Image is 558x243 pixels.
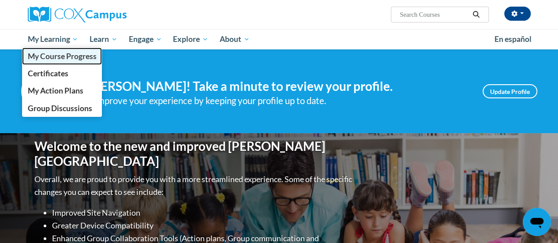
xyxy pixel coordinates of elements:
[27,69,68,78] span: Certificates
[22,100,102,117] a: Group Discussions
[27,104,92,113] span: Group Discussions
[167,29,214,49] a: Explore
[22,29,84,49] a: My Learning
[21,29,537,49] div: Main menu
[21,71,61,111] img: Profile Image
[173,34,208,45] span: Explore
[22,48,102,65] a: My Course Progress
[74,93,469,108] div: Help improve your experience by keeping your profile up to date.
[469,9,483,20] button: Search
[399,9,469,20] input: Search Courses
[220,34,250,45] span: About
[523,208,551,236] iframe: Button to launch messaging window
[22,65,102,82] a: Certificates
[74,79,469,94] h4: Hi [PERSON_NAME]! Take a minute to review your profile.
[27,86,83,95] span: My Action Plans
[489,30,537,49] a: En español
[483,84,537,98] a: Update Profile
[129,34,162,45] span: Engage
[90,34,117,45] span: Learn
[214,29,255,49] a: About
[123,29,168,49] a: Engage
[34,173,354,198] p: Overall, we are proud to provide you with a more streamlined experience. Some of the specific cha...
[27,34,78,45] span: My Learning
[84,29,123,49] a: Learn
[494,34,532,44] span: En español
[52,206,354,219] li: Improved Site Navigation
[28,7,127,22] img: Cox Campus
[28,7,187,22] a: Cox Campus
[22,82,102,99] a: My Action Plans
[504,7,531,21] button: Account Settings
[27,52,96,61] span: My Course Progress
[34,139,354,168] h1: Welcome to the new and improved [PERSON_NAME][GEOGRAPHIC_DATA]
[52,219,354,232] li: Greater Device Compatibility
